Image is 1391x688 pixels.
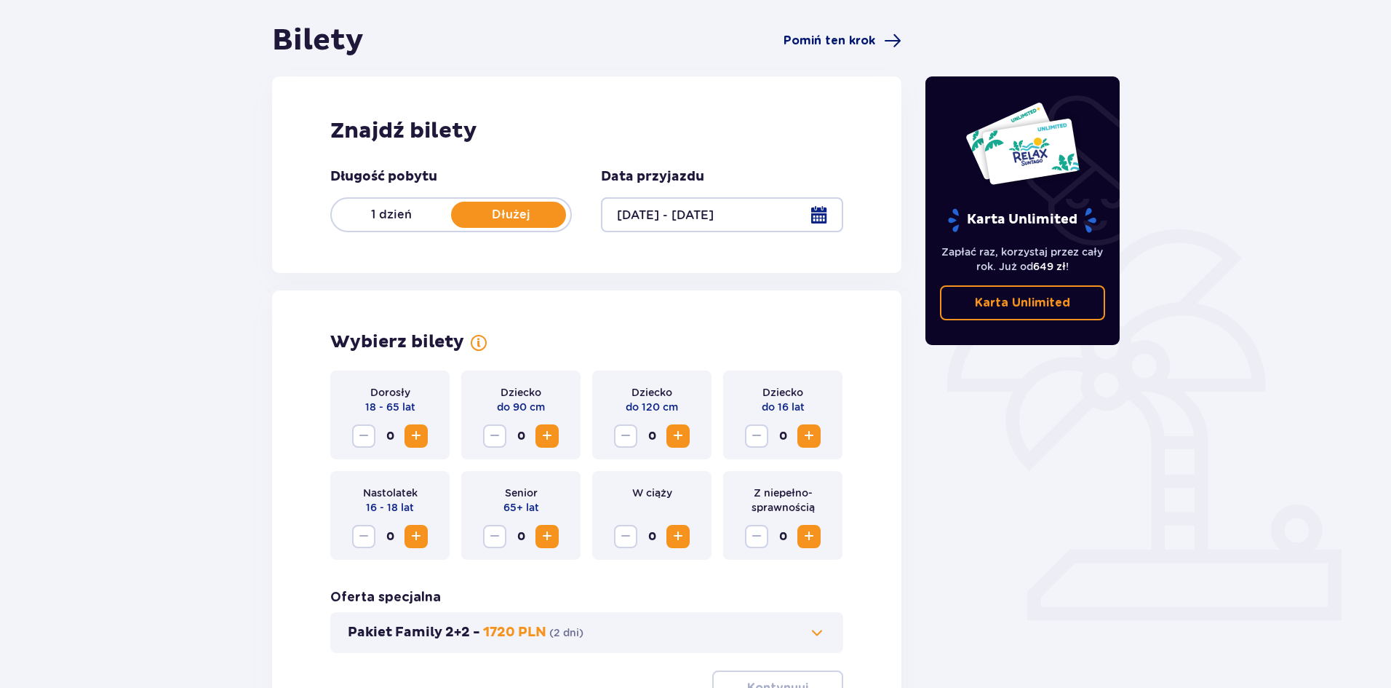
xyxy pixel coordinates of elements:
[797,525,821,548] button: Zwiększ
[483,424,506,448] button: Zmniejsz
[332,207,451,223] p: 1 dzień
[330,117,843,145] h2: Znajdź bilety
[666,424,690,448] button: Zwiększ
[366,500,414,515] p: 16 - 18 lat
[965,101,1080,186] img: Dwie karty całoroczne do Suntago z napisem 'UNLIMITED RELAX', na białym tle z tropikalnymi liśćmi...
[549,625,583,640] p: ( 2 dni )
[363,486,418,500] p: Nastolatek
[348,624,480,641] p: Pakiet Family 2+2 -
[784,33,875,49] span: Pomiń ten krok
[272,23,364,59] h1: Bilety
[378,424,402,448] span: 0
[745,424,768,448] button: Zmniejsz
[497,400,545,414] p: do 90 cm
[505,486,538,500] p: Senior
[503,500,539,515] p: 65+ lat
[330,589,441,606] h3: Oferta specjalna
[745,525,768,548] button: Zmniejsz
[370,385,410,400] p: Dorosły
[632,486,672,500] p: W ciąży
[614,525,637,548] button: Zmniejsz
[640,424,663,448] span: 0
[348,624,826,641] button: Pakiet Family 2+2 -1720 PLN(2 dni)
[975,295,1070,311] p: Karta Unlimited
[940,245,1106,274] p: Zapłać raz, korzystaj przez cały rok. Już od !
[535,525,559,548] button: Zwiększ
[631,385,672,400] p: Dziecko
[509,424,533,448] span: 0
[626,400,678,414] p: do 120 cm
[509,525,533,548] span: 0
[330,331,464,353] h2: Wybierz bilety
[451,207,570,223] p: Dłużej
[483,624,546,641] p: 1720 PLN
[501,385,541,400] p: Dziecko
[771,525,794,548] span: 0
[352,525,375,548] button: Zmniejsz
[771,424,794,448] span: 0
[378,525,402,548] span: 0
[784,32,901,50] a: Pomiń ten krok
[797,424,821,448] button: Zwiększ
[940,285,1106,320] a: Karta Unlimited
[1033,261,1066,272] span: 649 zł
[640,525,663,548] span: 0
[483,525,506,548] button: Zmniejsz
[762,400,805,414] p: do 16 lat
[735,486,831,515] p: Z niepełno­sprawnością
[330,168,437,186] p: Długość pobytu
[946,207,1098,233] p: Karta Unlimited
[762,385,803,400] p: Dziecko
[666,525,690,548] button: Zwiększ
[601,168,704,186] p: Data przyjazdu
[365,400,415,414] p: 18 - 65 lat
[535,424,559,448] button: Zwiększ
[404,525,428,548] button: Zwiększ
[614,424,637,448] button: Zmniejsz
[404,424,428,448] button: Zwiększ
[352,424,375,448] button: Zmniejsz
